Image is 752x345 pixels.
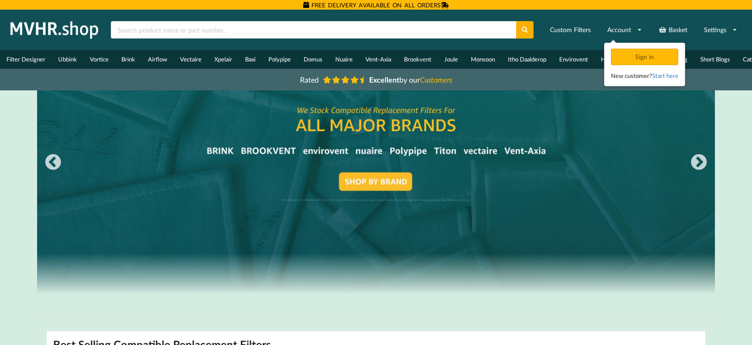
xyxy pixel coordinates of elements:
[83,50,115,69] a: Vortice
[300,75,319,84] span: Rated
[262,50,297,69] a: Polypipe
[297,50,329,69] a: Domus
[594,50,643,69] a: Heatrae Sadia
[329,50,359,69] a: Nuaire
[359,50,398,69] a: Vent-Axia
[611,71,678,80] div: New customer?
[698,22,743,38] a: Settings
[652,72,678,79] a: Start here
[142,50,174,69] a: Airflow
[464,50,501,69] a: Monsoon
[611,53,680,61] a: Sign in
[6,18,103,41] img: mvhr.shop.png
[420,75,452,84] i: Customers
[369,75,399,84] b: Excellent
[208,50,239,69] a: Xpelair
[653,22,693,38] a: Basket
[438,50,464,69] a: Joule
[111,21,516,39] input: Search product name or part number...
[174,50,208,69] a: Vectaire
[294,72,458,87] a: Rated Excellentby ourCustomers
[611,49,678,65] div: Sign in
[239,50,262,69] a: Baxi
[52,50,83,69] a: Ubbink
[369,75,452,84] span: by our
[553,50,594,69] a: Envirovent
[44,154,62,172] button: Previous
[544,22,597,38] a: Custom Filters
[398,50,438,69] a: Brookvent
[115,50,142,69] a: Brink
[601,22,648,38] a: Account
[501,50,553,69] a: Itho Daalderop
[690,154,708,172] button: Next
[694,50,736,69] a: Short Blogs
